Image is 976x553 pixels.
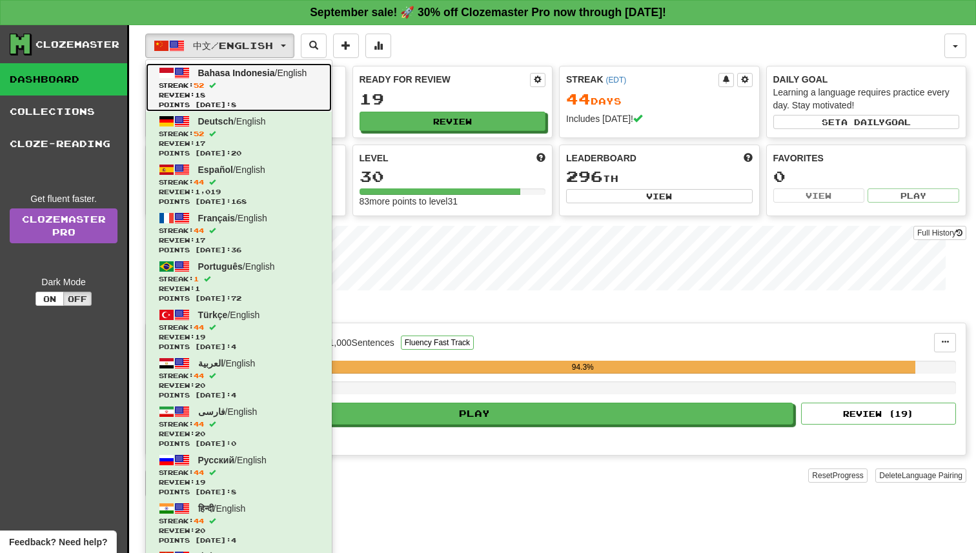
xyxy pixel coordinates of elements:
div: Dark Mode [10,276,117,288]
span: Español [198,165,233,175]
div: th [566,168,753,185]
span: 44 [194,468,204,476]
span: Open feedback widget [9,536,107,548]
button: Full History [913,226,966,240]
span: 44 [566,90,591,108]
a: Русский/EnglishStreak:44 Review:19Points [DATE]:8 [146,450,332,499]
div: Favorites [773,152,960,165]
span: 1 [194,275,199,283]
a: Português/EnglishStreak:1 Review:1Points [DATE]:72 [146,257,332,305]
a: Español/EnglishStreak:44 Review:1,019Points [DATE]:168 [146,160,332,208]
span: 52 [194,81,204,89]
span: / English [198,503,246,514]
span: / English [198,213,267,223]
button: Search sentences [301,34,327,58]
span: Language Pairing [902,471,962,480]
button: Add sentence to collection [333,34,359,58]
div: Get fluent faster. [10,192,117,205]
span: Streak: [159,226,319,236]
div: 94.3% [250,361,915,374]
div: 0 [773,168,960,185]
span: Deutsch [198,116,234,126]
div: 83 more points to level 31 [360,195,546,208]
span: 44 [194,178,204,186]
span: Points [DATE]: 4 [159,342,319,352]
span: Points [DATE]: 8 [159,100,319,110]
a: Deutsch/EnglishStreak:52 Review:17Points [DATE]:20 [146,112,332,160]
span: Points [DATE]: 4 [159,536,319,545]
span: / English [198,116,266,126]
span: Streak: [159,177,319,187]
button: On [36,292,64,306]
a: العربية/EnglishStreak:44 Review:20Points [DATE]:4 [146,354,332,402]
span: Русский [198,455,235,465]
button: DeleteLanguage Pairing [875,468,966,483]
div: Clozemaster [36,38,119,51]
span: Leaderboard [566,152,636,165]
a: हिन्दी/EnglishStreak:44 Review:20Points [DATE]:4 [146,499,332,547]
span: Points [DATE]: 72 [159,294,319,303]
span: Progress [833,471,864,480]
button: Review (19) [801,403,956,425]
span: Points [DATE]: 36 [159,245,319,255]
span: Streak: [159,81,319,90]
span: 52 [194,130,204,137]
span: Review: 20 [159,526,319,536]
span: Streak: [159,468,319,478]
div: 19 [360,91,546,107]
span: Review: 18 [159,90,319,100]
span: / English [198,310,260,320]
a: Français/EnglishStreak:44 Review:17Points [DATE]:36 [146,208,332,257]
div: 1,000 Sentences [329,336,394,349]
div: Streak [566,73,718,86]
span: Streak: [159,371,319,381]
span: 44 [194,226,204,234]
button: Off [63,292,92,306]
span: / English [198,261,275,272]
span: Points [DATE]: 168 [159,197,319,206]
span: Bahasa Indonesia [198,68,275,78]
button: Seta dailygoal [773,115,960,129]
span: Review: 19 [159,478,319,487]
span: a daily [841,117,885,126]
a: Bahasa Indonesia/EnglishStreak:52 Review:18Points [DATE]:8 [146,63,332,112]
strong: September sale! 🚀 30% off Clozemaster Pro now through [DATE]! [310,6,666,19]
button: More stats [365,34,391,58]
span: Points [DATE]: 8 [159,487,319,497]
a: Türkçe/EnglishStreak:44 Review:19Points [DATE]:4 [146,305,332,354]
span: Review: 1 [159,284,319,294]
button: Play [156,403,793,425]
button: Review [360,112,546,131]
span: Points [DATE]: 20 [159,148,319,158]
span: Review: 20 [159,429,319,439]
div: Learning a language requires practice every day. Stay motivated! [773,86,960,112]
span: 44 [194,372,204,379]
div: Daily Goal [773,73,960,86]
span: Streak: [159,274,319,284]
span: This week in points, UTC [744,152,753,165]
span: Review: 19 [159,332,319,342]
span: Points [DATE]: 4 [159,390,319,400]
span: / English [198,165,265,175]
span: 中文 / English [193,40,273,51]
div: Ready for Review [360,73,531,86]
a: (EDT) [605,75,626,85]
span: Türkçe [198,310,228,320]
span: हिन्दी [198,503,214,514]
span: Score more points to level up [536,152,545,165]
span: Level [360,152,389,165]
button: ResetProgress [808,468,867,483]
span: / English [198,358,256,368]
span: / English [198,407,258,417]
span: 44 [194,420,204,428]
span: Review: 1,019 [159,187,319,197]
span: Review: 17 [159,139,319,148]
span: Review: 20 [159,381,319,390]
span: فارسی [198,407,225,417]
span: / English [198,455,267,465]
span: العربية [198,358,223,368]
span: 44 [194,517,204,525]
span: 296 [566,167,603,185]
button: View [773,188,865,203]
span: Streak: [159,323,319,332]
